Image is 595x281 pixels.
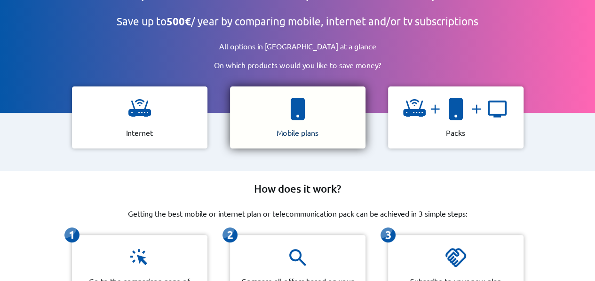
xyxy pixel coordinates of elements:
[126,128,153,137] p: Internet
[254,182,341,195] h2: How does it work?
[128,246,151,269] img: icon representing a click
[486,98,508,120] img: icon representing a tv
[277,128,318,137] p: Mobile plans
[222,86,373,148] a: icon representing a smartphone Mobile plans
[381,227,396,242] img: icon representing the third-step
[167,15,191,28] b: 500€
[128,209,468,218] p: Getting the best mobile or internet plan or telecommunication pack can be achieved in 3 simple st...
[286,246,309,269] img: icon representing a magnifying glass
[381,86,531,148] a: icon representing a wifiandicon representing a smartphoneandicon representing a tv Packs
[128,98,151,120] img: icon representing a wifi
[467,101,486,117] img: and
[189,41,406,51] p: All options in [GEOGRAPHIC_DATA] at a glance
[64,227,79,242] img: icon representing the first-step
[184,60,411,70] p: On which products would you like to save money?
[446,128,465,137] p: Packs
[403,98,426,120] img: icon representing a wifi
[426,101,444,117] img: and
[444,98,467,120] img: icon representing a smartphone
[444,246,467,269] img: icon representing a handshake
[64,86,215,148] a: icon representing a wifi Internet
[286,98,309,120] img: icon representing a smartphone
[117,15,478,28] h2: Save up to / year by comparing mobile, internet and/or tv subscriptions
[222,227,238,242] img: icon representing the second-step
